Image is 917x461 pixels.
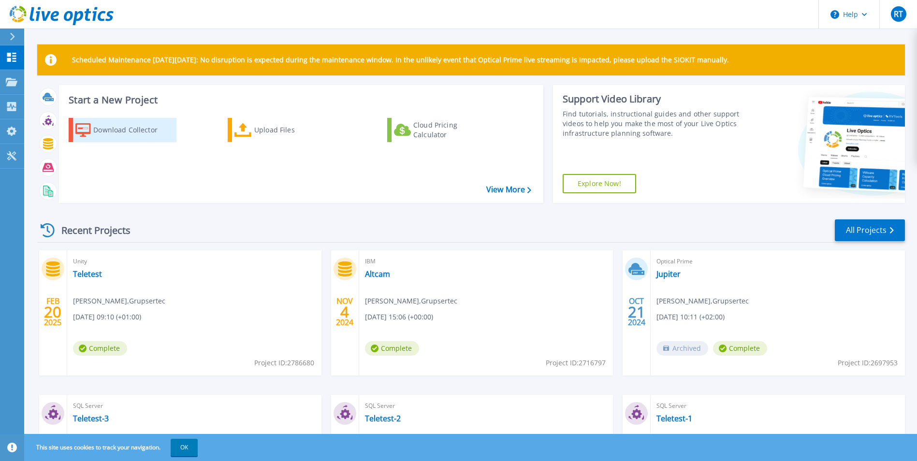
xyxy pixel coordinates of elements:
[628,308,645,316] span: 21
[563,109,742,138] div: Find tutorials, instructional guides and other support videos to help you make the most of your L...
[656,341,708,356] span: Archived
[73,312,141,322] span: [DATE] 09:10 (+01:00)
[365,401,608,411] span: SQL Server
[73,296,165,306] span: [PERSON_NAME] , Grupsertec
[656,401,899,411] span: SQL Server
[365,256,608,267] span: IBM
[27,439,198,456] span: This site uses cookies to track your navigation.
[563,174,636,193] a: Explore Now!
[254,358,314,368] span: Project ID: 2786680
[72,56,729,64] p: Scheduled Maintenance [DATE][DATE]: No disruption is expected during the maintenance window. In t...
[335,294,354,330] div: NOV 2024
[365,341,419,356] span: Complete
[656,414,692,423] a: Teletest-1
[254,120,332,140] div: Upload Files
[413,120,491,140] div: Cloud Pricing Calculator
[69,118,176,142] a: Download Collector
[365,269,390,279] a: Altcam
[73,401,316,411] span: SQL Server
[44,308,61,316] span: 20
[546,358,606,368] span: Project ID: 2716797
[656,269,681,279] a: Jupiter
[73,341,127,356] span: Complete
[656,296,749,306] span: [PERSON_NAME] , Grupsertec
[171,439,198,456] button: OK
[365,312,433,322] span: [DATE] 15:06 (+00:00)
[69,95,531,105] h3: Start a New Project
[387,118,495,142] a: Cloud Pricing Calculator
[365,296,457,306] span: [PERSON_NAME] , Grupsertec
[627,294,646,330] div: OCT 2024
[73,414,109,423] a: Teletest-3
[340,308,349,316] span: 4
[894,10,903,18] span: RT
[656,256,899,267] span: Optical Prime
[838,358,898,368] span: Project ID: 2697953
[563,93,742,105] div: Support Video Library
[44,294,62,330] div: FEB 2025
[365,414,401,423] a: Teletest-2
[486,185,531,194] a: View More
[713,341,767,356] span: Complete
[73,256,316,267] span: Unity
[37,218,144,242] div: Recent Projects
[73,269,102,279] a: Teletest
[93,120,171,140] div: Download Collector
[835,219,905,241] a: All Projects
[228,118,335,142] a: Upload Files
[656,312,725,322] span: [DATE] 10:11 (+02:00)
